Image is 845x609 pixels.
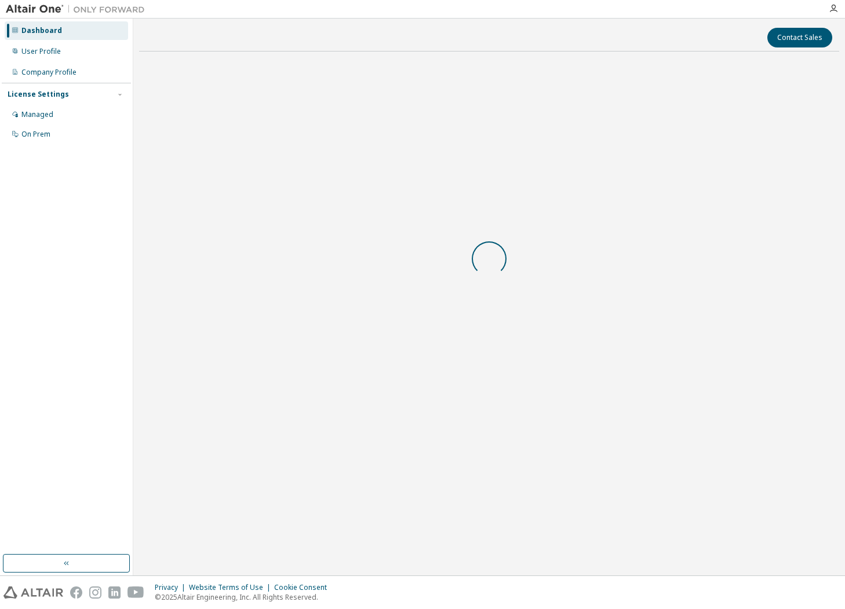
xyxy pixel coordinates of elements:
[8,90,69,99] div: License Settings
[89,586,101,599] img: instagram.svg
[189,583,274,592] div: Website Terms of Use
[21,47,61,56] div: User Profile
[274,583,334,592] div: Cookie Consent
[155,583,189,592] div: Privacy
[155,592,334,602] p: © 2025 Altair Engineering, Inc. All Rights Reserved.
[3,586,63,599] img: altair_logo.svg
[21,68,77,77] div: Company Profile
[128,586,144,599] img: youtube.svg
[70,586,82,599] img: facebook.svg
[21,130,50,139] div: On Prem
[108,586,121,599] img: linkedin.svg
[6,3,151,15] img: Altair One
[21,110,53,119] div: Managed
[767,28,832,47] button: Contact Sales
[21,26,62,35] div: Dashboard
